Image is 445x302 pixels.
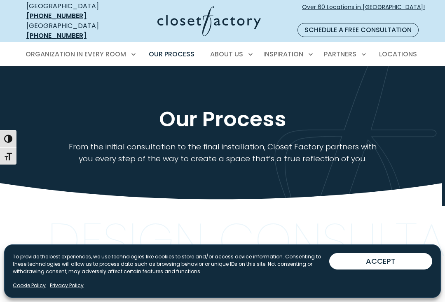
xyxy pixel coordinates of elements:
span: Inspiration [263,49,303,59]
a: Schedule a Free Consultation [297,23,419,37]
p: To provide the best experiences, we use technologies like cookies to store and/or access device i... [13,253,329,275]
span: About Us [210,49,243,59]
button: ACCEPT [329,253,432,269]
nav: Primary Menu [20,43,425,66]
div: [GEOGRAPHIC_DATA] [26,1,116,21]
a: Privacy Policy [50,282,84,289]
span: Locations [379,49,417,59]
div: [GEOGRAPHIC_DATA] [26,21,116,41]
a: Cookie Policy [13,282,46,289]
span: Over 60 Locations in [GEOGRAPHIC_DATA]! [302,3,425,20]
span: Our Process [149,49,194,59]
a: [PHONE_NUMBER] [26,11,87,21]
span: Organization in Every Room [26,49,126,59]
a: [PHONE_NUMBER] [26,31,87,40]
img: Closet Factory Logo [157,6,261,36]
span: Partners [324,49,356,59]
h1: Our Process [32,107,413,131]
p: From the initial consultation to the final installation, Closet Factory partners with you every s... [65,141,380,164]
